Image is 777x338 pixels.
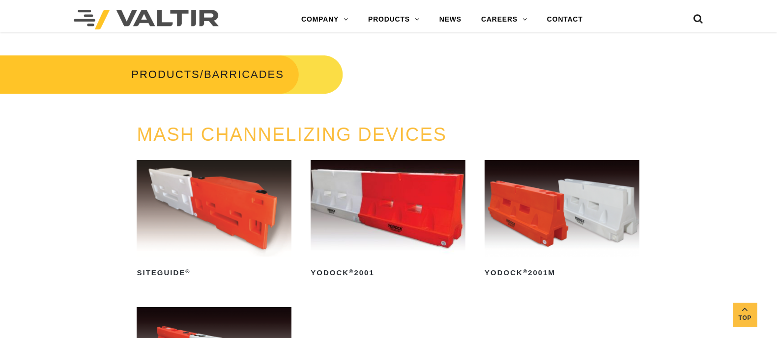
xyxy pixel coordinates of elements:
a: COMPANY [291,10,358,29]
a: Yodock®2001M [485,160,639,281]
a: NEWS [430,10,471,29]
a: PRODUCTS [358,10,430,29]
img: Yodock 2001 Water Filled Barrier and Barricade [311,160,465,257]
a: CONTACT [537,10,593,29]
img: Valtir [74,10,219,29]
h2: Yodock 2001 [311,265,465,281]
sup: ® [523,268,528,274]
sup: ® [349,268,354,274]
span: BARRICADES [204,68,284,80]
a: Top [733,303,757,327]
a: SiteGuide® [137,160,291,281]
span: Top [733,312,757,324]
h2: Yodock 2001M [485,265,639,281]
sup: ® [185,268,190,274]
h2: SiteGuide [137,265,291,281]
a: CAREERS [471,10,537,29]
a: PRODUCTS [131,68,200,80]
a: Yodock®2001 [311,160,465,281]
a: MASH CHANNELIZING DEVICES [137,124,447,145]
